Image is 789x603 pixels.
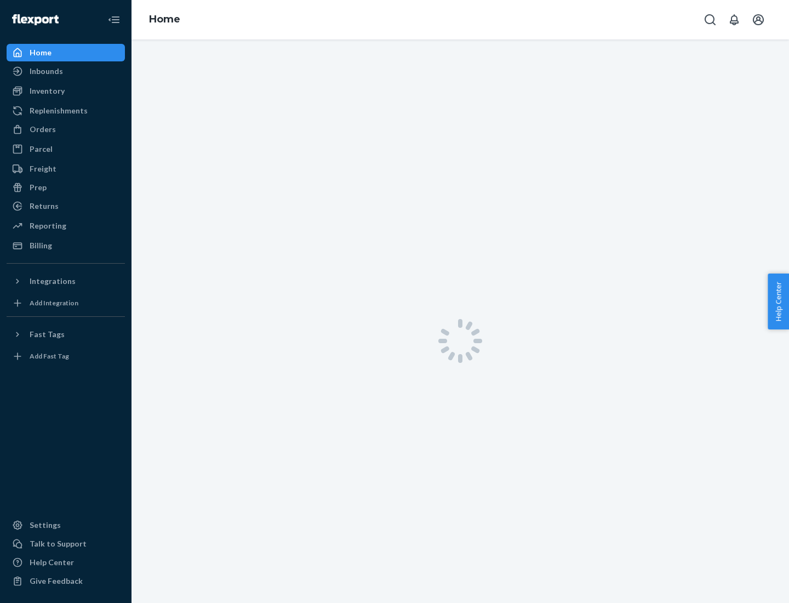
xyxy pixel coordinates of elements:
a: Orders [7,121,125,138]
div: Inventory [30,86,65,96]
div: Reporting [30,220,66,231]
a: Help Center [7,554,125,571]
a: Parcel [7,140,125,158]
a: Replenishments [7,102,125,120]
a: Inbounds [7,62,125,80]
div: Give Feedback [30,576,83,587]
a: Reporting [7,217,125,235]
a: Returns [7,197,125,215]
img: Flexport logo [12,14,59,25]
div: Replenishments [30,105,88,116]
button: Give Feedback [7,572,125,590]
a: Inventory [7,82,125,100]
a: Add Fast Tag [7,348,125,365]
a: Settings [7,516,125,534]
div: Freight [30,163,56,174]
div: Prep [30,182,47,193]
a: Home [149,13,180,25]
div: Orders [30,124,56,135]
a: Talk to Support [7,535,125,553]
a: Freight [7,160,125,178]
button: Fast Tags [7,326,125,343]
div: Integrations [30,276,76,287]
div: Inbounds [30,66,63,77]
a: Add Integration [7,294,125,312]
div: Home [30,47,52,58]
div: Add Integration [30,298,78,308]
ol: breadcrumbs [140,4,189,36]
a: Home [7,44,125,61]
button: Open notifications [723,9,745,31]
div: Help Center [30,557,74,568]
a: Billing [7,237,125,254]
button: Close Navigation [103,9,125,31]
div: Settings [30,520,61,531]
div: Parcel [30,144,53,155]
button: Open Search Box [699,9,721,31]
div: Talk to Support [30,538,87,549]
a: Prep [7,179,125,196]
div: Add Fast Tag [30,351,69,361]
div: Fast Tags [30,329,65,340]
button: Open account menu [747,9,769,31]
button: Integrations [7,272,125,290]
div: Billing [30,240,52,251]
div: Returns [30,201,59,212]
button: Help Center [768,274,789,329]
